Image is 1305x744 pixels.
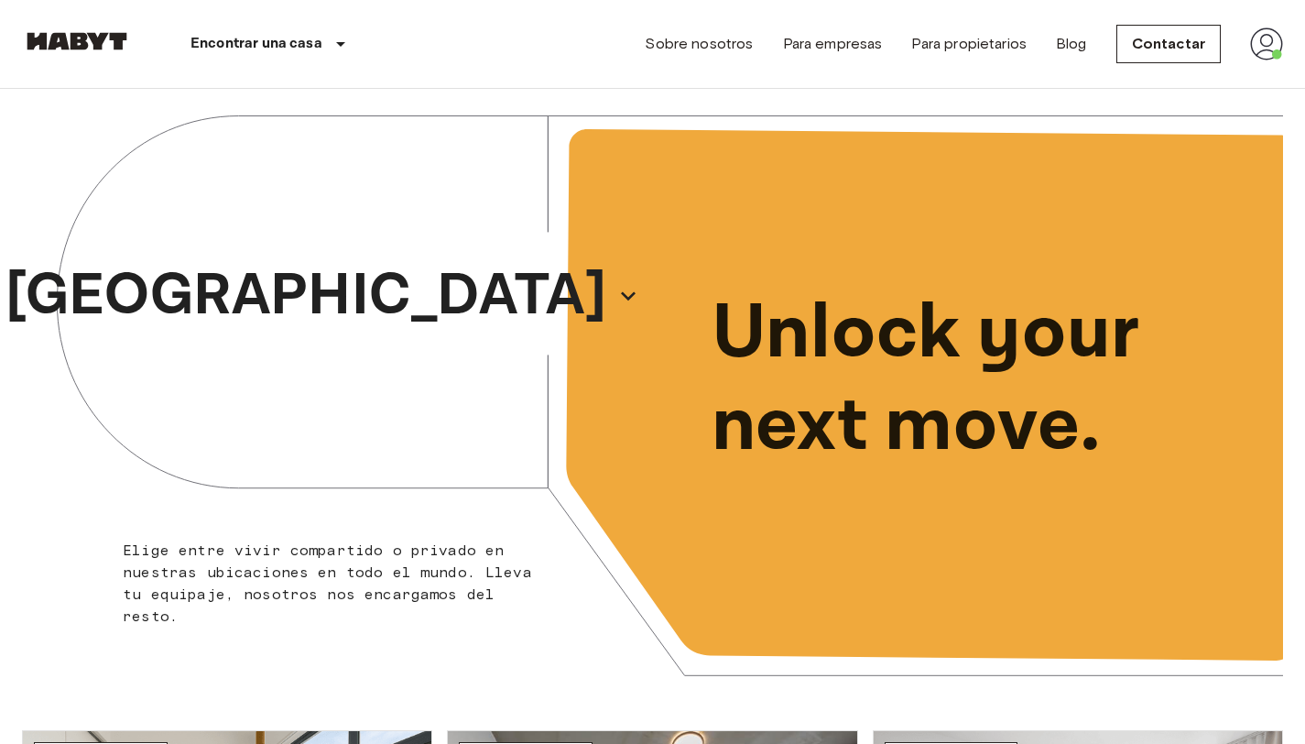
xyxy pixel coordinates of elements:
[1116,25,1221,63] a: Contactar
[911,33,1027,55] a: Para propietarios
[1056,33,1087,55] a: Blog
[5,252,606,340] p: [GEOGRAPHIC_DATA]
[645,33,753,55] a: Sobre nosotros
[783,33,883,55] a: Para empresas
[190,33,322,55] p: Encontrar una casa
[712,288,1255,473] p: Unlock your next move.
[1250,27,1283,60] img: avatar
[22,32,132,50] img: Habyt
[123,540,538,628] p: Elige entre vivir compartido o privado en nuestras ubicaciones en todo el mundo. Lleva tu equipaj...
